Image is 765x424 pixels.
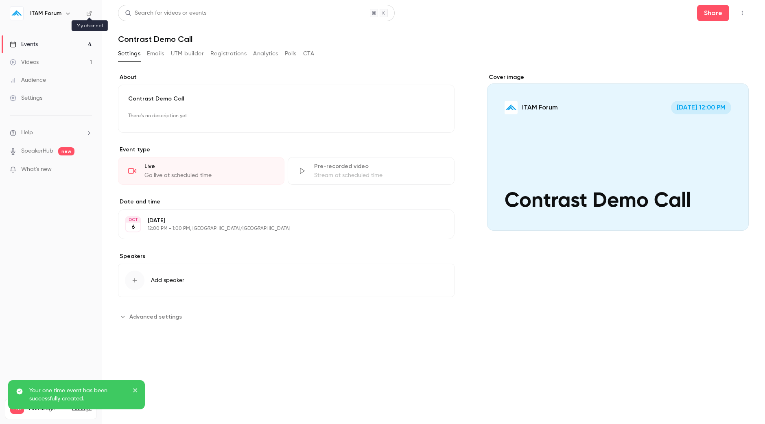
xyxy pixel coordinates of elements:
span: What's new [21,165,52,174]
button: UTM builder [171,47,204,60]
button: Registrations [210,47,247,60]
span: new [58,147,74,155]
p: [DATE] [148,216,411,225]
span: Add speaker [151,276,184,284]
label: Speakers [118,252,455,260]
div: Search for videos or events [125,9,206,17]
span: Help [21,129,33,137]
label: Date and time [118,198,455,206]
span: Advanced settings [129,313,182,321]
p: Event type [118,146,455,154]
section: Advanced settings [118,310,455,323]
button: Add speaker [118,264,455,297]
li: help-dropdown-opener [10,129,92,137]
label: About [118,73,455,81]
label: Cover image [487,73,749,81]
div: Go live at scheduled time [144,171,274,179]
button: Polls [285,47,297,60]
img: ITAM Forum [10,7,23,20]
div: Live [144,162,274,170]
p: There's no description yet [128,109,444,122]
p: 12:00 PM - 1:00 PM, [GEOGRAPHIC_DATA]/[GEOGRAPHIC_DATA] [148,225,411,232]
div: OCT [126,217,140,223]
div: LiveGo live at scheduled time [118,157,284,185]
button: CTA [303,47,314,60]
div: Stream at scheduled time [314,171,444,179]
div: Videos [10,58,39,66]
button: Share [697,5,729,21]
button: Advanced settings [118,310,187,323]
div: Pre-recorded video [314,162,444,170]
div: Pre-recorded videoStream at scheduled time [288,157,454,185]
button: Emails [147,47,164,60]
button: Settings [118,47,140,60]
p: Your one time event has been successfully created. [29,387,127,403]
h6: ITAM Forum [30,9,61,17]
p: Contrast Demo Call [128,95,444,103]
section: Cover image [487,73,749,231]
div: Settings [10,94,42,102]
button: Analytics [253,47,278,60]
p: 6 [131,223,135,231]
div: Events [10,40,38,48]
div: Audience [10,76,46,84]
iframe: Noticeable Trigger [82,166,92,173]
button: close [133,387,138,396]
a: SpeakerHub [21,147,53,155]
h1: Contrast Demo Call [118,34,749,44]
